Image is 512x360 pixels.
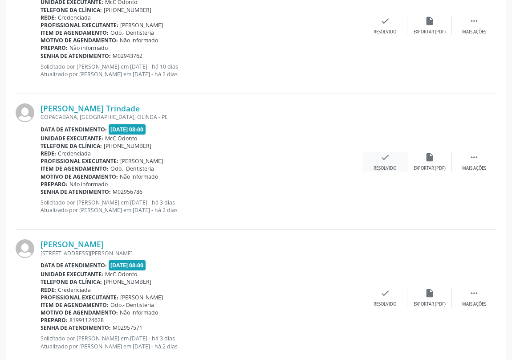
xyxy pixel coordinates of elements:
[462,29,486,35] div: Mais ações
[110,29,154,37] span: Odo.- Dentisteria
[41,6,102,14] b: Telefone da clínica:
[41,180,68,188] b: Preparo:
[41,278,102,286] b: Telefone da clínica:
[16,239,34,258] img: img
[414,165,446,172] div: Exportar (PDF)
[41,126,107,133] b: Data de atendimento:
[105,270,137,278] span: McC Odonto
[109,260,146,270] span: [DATE] 08:00
[41,250,363,257] div: [STREET_ADDRESS][PERSON_NAME]
[113,324,142,331] span: M02957571
[380,16,390,26] i: check
[41,270,103,278] b: Unidade executante:
[414,29,446,35] div: Exportar (PDF)
[374,29,396,35] div: Resolvido
[41,29,109,37] b: Item de agendamento:
[41,113,363,121] div: COPACABANA, [GEOGRAPHIC_DATA], OLINDA - PE
[41,63,363,78] p: Solicitado por [PERSON_NAME] em [DATE] - há 10 dias Atualizado por [PERSON_NAME] em [DATE] - há 2...
[41,14,56,21] b: Rede:
[469,288,479,298] i: 
[41,135,103,142] b: Unidade executante:
[41,44,68,52] b: Preparo:
[380,288,390,298] i: check
[41,173,118,180] b: Motivo de agendamento:
[120,157,163,165] span: [PERSON_NAME]
[120,37,158,44] span: Não informado
[462,301,486,307] div: Mais ações
[69,316,104,324] span: 81991124628
[41,301,109,309] b: Item de agendamento:
[41,239,104,249] a: [PERSON_NAME]
[113,52,142,60] span: M02943762
[41,188,111,196] b: Senha de atendimento:
[41,324,111,331] b: Senha de atendimento:
[41,21,118,29] b: Profissional executante:
[120,21,163,29] span: [PERSON_NAME]
[109,124,146,135] span: [DATE] 08:00
[120,309,158,316] span: Não informado
[110,301,154,309] span: Odo.- Dentisteria
[469,16,479,26] i: 
[425,16,435,26] i: insert_drive_file
[69,44,108,52] span: Não informado
[41,142,102,150] b: Telefone da clínica:
[41,165,109,172] b: Item de agendamento:
[104,278,151,286] span: [PHONE_NUMBER]
[41,157,118,165] b: Profissional executante:
[120,173,158,180] span: Não informado
[41,286,56,294] b: Rede:
[69,180,108,188] span: Não informado
[41,294,118,301] b: Profissional executante:
[41,150,56,157] b: Rede:
[374,165,396,172] div: Resolvido
[58,286,91,294] span: Credenciada
[374,301,396,307] div: Resolvido
[425,288,435,298] i: insert_drive_file
[110,165,154,172] span: Odo.- Dentisteria
[104,142,151,150] span: [PHONE_NUMBER]
[113,188,142,196] span: M02956786
[16,103,34,122] img: img
[104,6,151,14] span: [PHONE_NUMBER]
[41,262,107,269] b: Data de atendimento:
[58,150,91,157] span: Credenciada
[462,165,486,172] div: Mais ações
[41,199,363,214] p: Solicitado por [PERSON_NAME] em [DATE] - há 3 dias Atualizado por [PERSON_NAME] em [DATE] - há 2 ...
[414,301,446,307] div: Exportar (PDF)
[120,294,163,301] span: [PERSON_NAME]
[41,309,118,316] b: Motivo de agendamento:
[105,135,137,142] span: McC Odonto
[380,152,390,162] i: check
[41,316,68,324] b: Preparo:
[41,52,111,60] b: Senha de atendimento:
[425,152,435,162] i: insert_drive_file
[41,335,363,350] p: Solicitado por [PERSON_NAME] em [DATE] - há 3 dias Atualizado por [PERSON_NAME] em [DATE] - há 2 ...
[469,152,479,162] i: 
[41,103,140,113] a: [PERSON_NAME] Trindade
[41,37,118,44] b: Motivo de agendamento:
[58,14,91,21] span: Credenciada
